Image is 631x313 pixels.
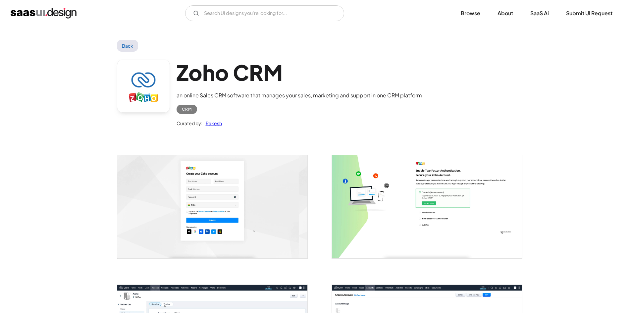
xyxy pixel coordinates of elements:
[117,40,138,52] a: Back
[117,155,307,258] img: 6023f40a85866f000f557f73_Zoho%20CRM%20Login.jpg
[332,155,522,258] img: 6023f40aed4b7cedcc58d34f_Zoho%20CRM%202%20factor%20authentications%20.jpg
[177,91,422,99] div: an online Sales CRM software that manages your sales, marketing and support in one CRM platform
[185,5,344,21] form: Email Form
[11,8,77,19] a: home
[522,6,557,21] a: SaaS Ai
[177,60,422,85] h1: Zoho CRM
[182,105,192,113] div: CRM
[202,119,222,127] a: Rakesh
[117,155,307,258] a: open lightbox
[453,6,488,21] a: Browse
[177,119,202,127] div: Curated by:
[558,6,620,21] a: Submit UI Request
[332,155,522,258] a: open lightbox
[490,6,521,21] a: About
[185,5,344,21] input: Search UI designs you're looking for...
